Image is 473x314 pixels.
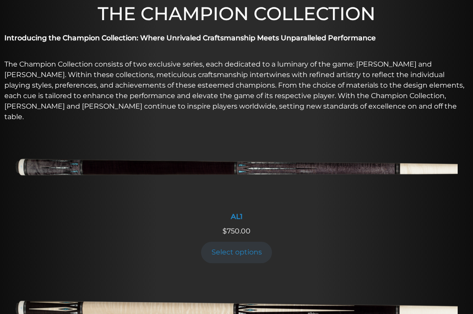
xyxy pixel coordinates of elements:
[201,242,272,263] a: Add to cart: “AL1”
[15,212,458,221] div: AL1
[222,227,251,235] span: 750.00
[4,34,376,42] strong: Introducing the Champion Collection: Where Unrivaled Craftsmanship Meets Unparalleled Performance
[222,227,227,235] span: $
[15,134,458,207] img: AL1
[4,59,469,122] p: The Champion Collection consists of two exclusive series, each dedicated to a luminary of the gam...
[15,134,458,226] a: AL1 AL1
